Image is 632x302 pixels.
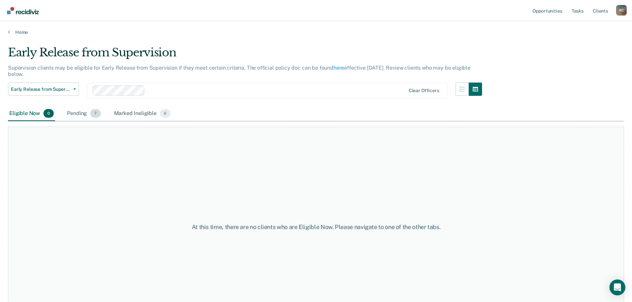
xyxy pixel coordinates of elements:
div: Open Intercom Messenger [609,279,625,295]
span: 7 [90,109,101,118]
div: Early Release from Supervision [8,46,482,65]
button: Profile dropdown button [616,5,627,16]
span: 0 [43,109,54,118]
p: Supervision clients may be eligible for Early Release from Supervision if they meet certain crite... [8,65,470,77]
span: Early Release from Supervision [11,87,71,92]
a: Home [8,29,624,35]
div: Eligible Now0 [8,106,55,121]
a: here [333,65,344,71]
div: At this time, there are no clients who are Eligible Now. Please navigate to one of the other tabs. [162,223,470,231]
div: Marked Ineligible6 [113,106,172,121]
img: Recidiviz [7,7,39,14]
div: Clear officers [409,88,439,93]
div: R C [616,5,627,16]
button: Early Release from Supervision [8,83,79,96]
span: 6 [160,109,171,118]
div: Pending7 [66,106,102,121]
